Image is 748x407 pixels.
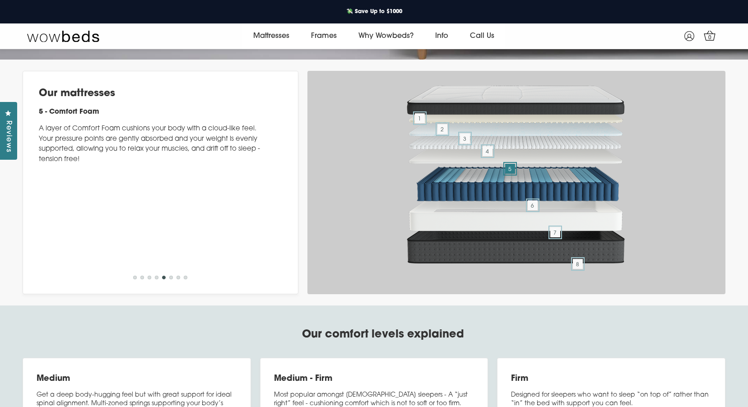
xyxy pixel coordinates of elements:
[437,124,447,134] span: 2
[140,276,144,279] button: 2 of 8
[148,276,151,279] button: 3 of 8
[39,87,266,101] h2: Our mattresses
[404,219,629,267] img: layer8.png
[505,164,515,174] span: 5
[706,33,715,42] span: 0
[573,259,583,269] span: 8
[348,23,424,49] a: Why Wowbeds?
[404,80,629,121] img: layer1.png
[300,23,348,49] a: Frames
[2,120,14,153] span: Reviews
[404,192,629,235] img: layer7.png
[39,124,266,165] p: A layer of Comfort Foam cushions your body with a cloud-like feel. Your pressure points are gentl...
[511,374,711,384] h3: Firm
[339,6,409,18] a: 💸 Save Up to $1000
[242,23,300,49] a: Mattresses
[702,28,718,43] a: 0
[460,134,470,143] span: 3
[483,146,492,156] span: 4
[162,276,166,279] button: 5 of 8
[155,276,158,279] button: 4 of 8
[133,276,137,279] button: 1 of 8
[37,374,237,384] h3: Medium
[27,30,99,42] img: Wow Beds Logo
[184,276,187,279] button: 8 of 8
[404,164,629,208] img: layer6.png
[177,276,180,279] button: 7 of 8
[424,23,459,49] a: Info
[39,107,266,118] h4: 5 - Comfort Foam
[169,276,173,279] button: 6 of 8
[404,140,629,171] img: layer5.png
[274,374,474,384] h3: Medium - Firm
[550,227,560,237] span: 7
[528,200,538,210] span: 6
[459,23,505,49] a: Call Us
[415,113,425,123] span: 1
